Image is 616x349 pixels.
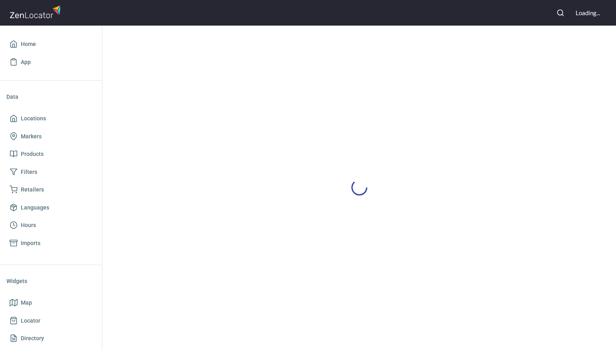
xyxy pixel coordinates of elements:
[21,149,44,159] span: Products
[552,4,569,22] button: Search
[6,145,96,163] a: Products
[6,199,96,217] a: Languages
[6,163,96,181] a: Filters
[21,57,31,67] span: App
[21,114,46,124] span: Locations
[21,316,40,326] span: Locator
[21,185,44,195] span: Retailers
[6,87,96,106] li: Data
[6,216,96,234] a: Hours
[6,271,96,291] li: Widgets
[6,312,96,330] a: Locator
[21,238,40,248] span: Imports
[21,220,36,230] span: Hours
[21,333,44,343] span: Directory
[6,128,96,146] a: Markers
[576,9,600,17] div: Loading...
[6,110,96,128] a: Locations
[6,234,96,252] a: Imports
[6,181,96,199] a: Retailers
[21,167,37,177] span: Filters
[10,3,63,20] img: zenlocator
[21,203,49,213] span: Languages
[6,294,96,312] a: Map
[6,35,96,53] a: Home
[21,298,32,308] span: Map
[21,132,42,142] span: Markers
[21,39,36,49] span: Home
[6,329,96,347] a: Directory
[6,53,96,71] a: App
